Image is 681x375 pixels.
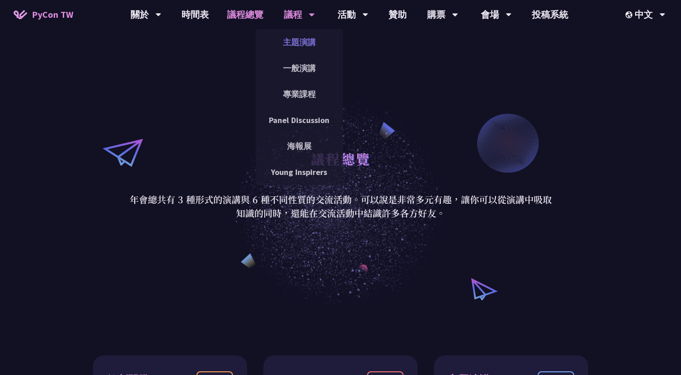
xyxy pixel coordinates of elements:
[256,135,343,157] a: 海報展
[256,83,343,105] a: 專業課程
[5,3,82,26] a: PyCon TW
[256,31,343,53] a: 主題演講
[256,161,343,183] a: Young Inspirers
[14,10,27,19] img: Home icon of PyCon TW 2025
[256,109,343,131] a: Panel Discussion
[32,8,73,21] span: PyCon TW
[256,57,343,79] a: 一般演講
[626,11,635,18] img: Locale Icon
[129,193,552,220] p: 年會總共有 3 種形式的演講與 6 種不同性質的交流活動。可以說是非常多元有趣，讓你可以從演講中吸取知識的同時，還能在交流活動中結識許多各方好友。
